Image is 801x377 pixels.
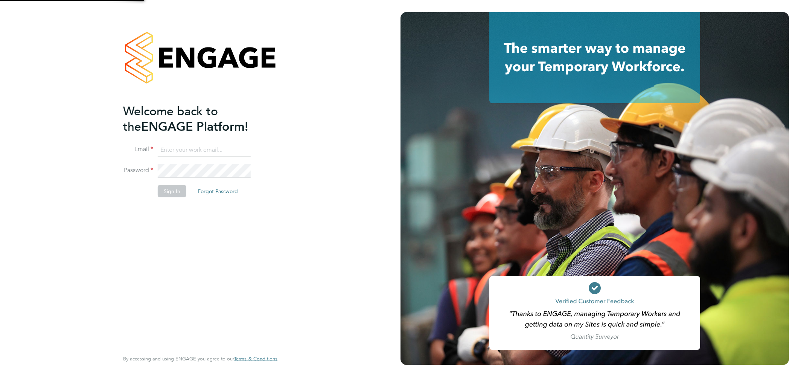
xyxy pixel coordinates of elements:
[234,356,277,362] a: Terms & Conditions
[234,356,277,362] span: Terms & Conditions
[123,145,153,153] label: Email
[192,185,244,197] button: Forgot Password
[158,143,251,157] input: Enter your work email...
[123,103,270,134] h2: ENGAGE Platform!
[158,185,186,197] button: Sign In
[123,166,153,174] label: Password
[123,356,277,362] span: By accessing and using ENGAGE you agree to our
[123,104,218,134] span: Welcome back to the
